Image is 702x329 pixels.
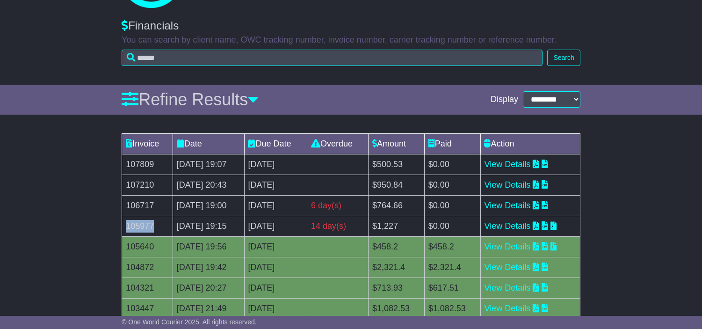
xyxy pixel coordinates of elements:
[485,263,531,272] a: View Details
[485,221,531,231] a: View Details
[424,133,480,154] td: Paid
[368,298,424,319] td: $1,082.53
[244,278,307,298] td: [DATE]
[368,154,424,175] td: $500.53
[173,133,244,154] td: Date
[547,50,580,66] button: Search
[244,195,307,216] td: [DATE]
[480,133,580,154] td: Action
[244,133,307,154] td: Due Date
[122,19,580,33] div: Financials
[485,283,531,292] a: View Details
[173,216,244,236] td: [DATE] 19:15
[244,175,307,195] td: [DATE]
[368,216,424,236] td: $1,227
[122,90,259,109] a: Refine Results
[244,298,307,319] td: [DATE]
[311,199,364,212] div: 6 day(s)
[368,278,424,298] td: $713.93
[424,236,480,257] td: $458.2
[311,220,364,233] div: 14 day(s)
[244,236,307,257] td: [DATE]
[244,216,307,236] td: [DATE]
[485,304,531,313] a: View Details
[244,257,307,278] td: [DATE]
[173,257,244,278] td: [DATE] 19:42
[424,278,480,298] td: $617.51
[368,175,424,195] td: $950.84
[122,216,173,236] td: 105977
[122,298,173,319] td: 103447
[307,133,369,154] td: Overdue
[122,257,173,278] td: 104872
[122,318,257,326] span: © One World Courier 2025. All rights reserved.
[485,242,531,251] a: View Details
[368,236,424,257] td: $458.2
[368,257,424,278] td: $2,321.4
[424,257,480,278] td: $2,321.4
[485,180,531,190] a: View Details
[244,154,307,175] td: [DATE]
[122,195,173,216] td: 106717
[424,298,480,319] td: $1,082.53
[424,195,480,216] td: $0.00
[424,216,480,236] td: $0.00
[173,154,244,175] td: [DATE] 19:07
[424,175,480,195] td: $0.00
[368,133,424,154] td: Amount
[122,154,173,175] td: 107809
[122,278,173,298] td: 104321
[122,133,173,154] td: Invoice
[368,195,424,216] td: $764.66
[491,95,518,105] span: Display
[122,35,580,45] p: You can search by client name, OWC tracking number, invoice number, carrier tracking number or re...
[122,236,173,257] td: 105640
[424,154,480,175] td: $0.00
[173,175,244,195] td: [DATE] 20:43
[173,236,244,257] td: [DATE] 19:56
[173,195,244,216] td: [DATE] 19:00
[122,175,173,195] td: 107210
[485,201,531,210] a: View Details
[173,298,244,319] td: [DATE] 21:49
[173,278,244,298] td: [DATE] 20:27
[485,160,531,169] a: View Details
